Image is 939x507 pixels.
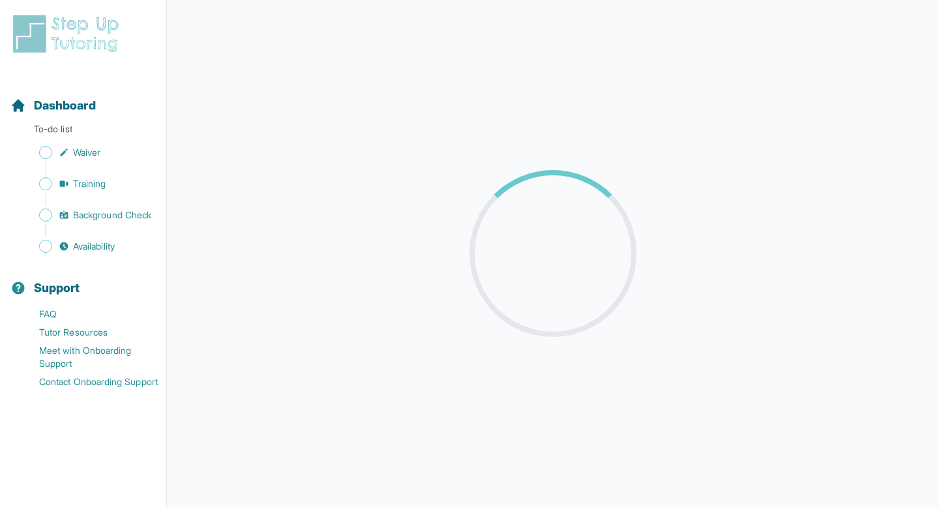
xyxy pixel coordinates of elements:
[10,13,127,55] img: logo
[73,240,115,253] span: Availability
[10,175,166,193] a: Training
[10,143,166,162] a: Waiver
[10,96,96,115] a: Dashboard
[5,258,161,302] button: Support
[73,177,106,190] span: Training
[10,341,166,373] a: Meet with Onboarding Support
[73,146,100,159] span: Waiver
[5,76,161,120] button: Dashboard
[10,305,166,323] a: FAQ
[10,237,166,255] a: Availability
[10,373,166,391] a: Contact Onboarding Support
[10,323,166,341] a: Tutor Resources
[73,209,151,222] span: Background Check
[10,206,166,224] a: Background Check
[5,123,161,141] p: To-do list
[34,96,96,115] span: Dashboard
[34,279,80,297] span: Support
